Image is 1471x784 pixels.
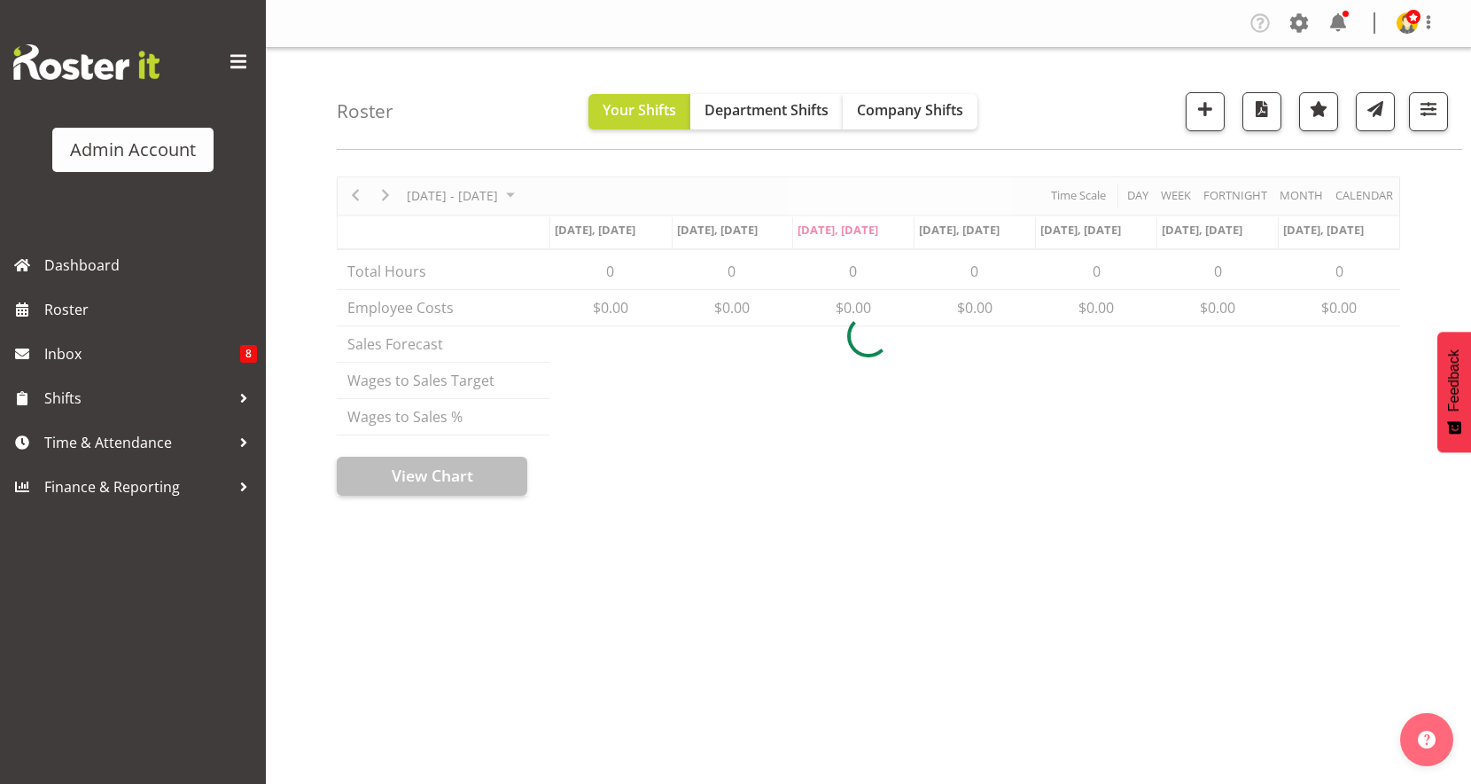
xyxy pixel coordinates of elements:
span: 8 [240,345,257,363]
button: Send a list of all shifts for the selected filtered period to all rostered employees. [1356,92,1395,131]
div: Admin Account [70,137,196,163]
button: Highlight an important date within the roster. [1299,92,1338,131]
img: Rosterit website logo [13,44,160,80]
button: Filter Shifts [1409,92,1448,131]
button: Company Shifts [843,94,977,129]
button: Feedback - Show survey [1437,332,1471,452]
span: Feedback [1446,349,1462,412]
h4: Roster [337,101,393,122]
button: Your Shifts [588,94,690,129]
span: Finance & Reporting [44,474,230,500]
span: Inbox [44,341,240,367]
span: Time & Attendance [44,429,230,456]
button: Department Shifts [690,94,843,129]
span: Shifts [44,385,230,412]
span: Company Shifts [857,100,963,120]
span: Your Shifts [603,100,676,120]
span: Roster [44,296,257,323]
img: admin-rosteritf9cbda91fdf824d97c9d6345b1f660ea.png [1397,12,1418,34]
button: Download a PDF of the roster according to the set date range. [1242,92,1281,131]
span: Dashboard [44,252,257,278]
img: help-xxl-2.png [1418,731,1436,749]
button: Add a new shift [1186,92,1225,131]
span: Department Shifts [704,100,829,120]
